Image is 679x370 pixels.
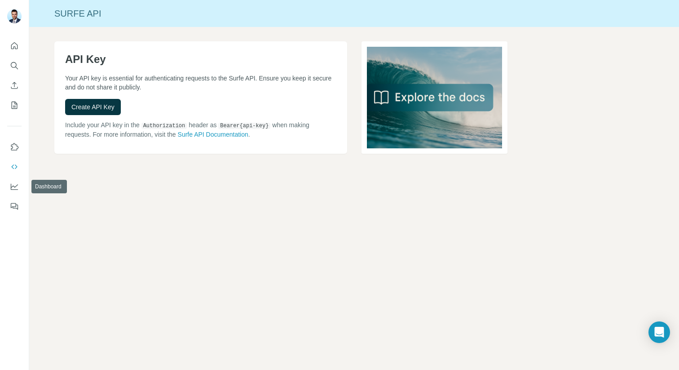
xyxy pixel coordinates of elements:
button: Dashboard [7,178,22,195]
span: Create API Key [71,103,115,111]
a: Surfe API Documentation [178,131,248,138]
code: Bearer {api-key} [218,123,270,129]
button: Use Surfe on LinkedIn [7,139,22,155]
div: Open Intercom Messenger [648,321,670,343]
p: Include your API key in the header as when making requests. For more information, visit the . [65,120,336,139]
h1: API Key [65,52,336,67]
div: Surfe API [29,7,679,20]
button: Quick start [7,38,22,54]
button: Search [7,58,22,74]
button: Create API Key [65,99,121,115]
button: Feedback [7,198,22,214]
code: Authorization [141,123,187,129]
button: Use Surfe API [7,159,22,175]
button: My lists [7,97,22,113]
img: Avatar [7,9,22,23]
p: Your API key is essential for authenticating requests to the Surfe API. Ensure you keep it secure... [65,74,336,92]
button: Enrich CSV [7,77,22,94]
